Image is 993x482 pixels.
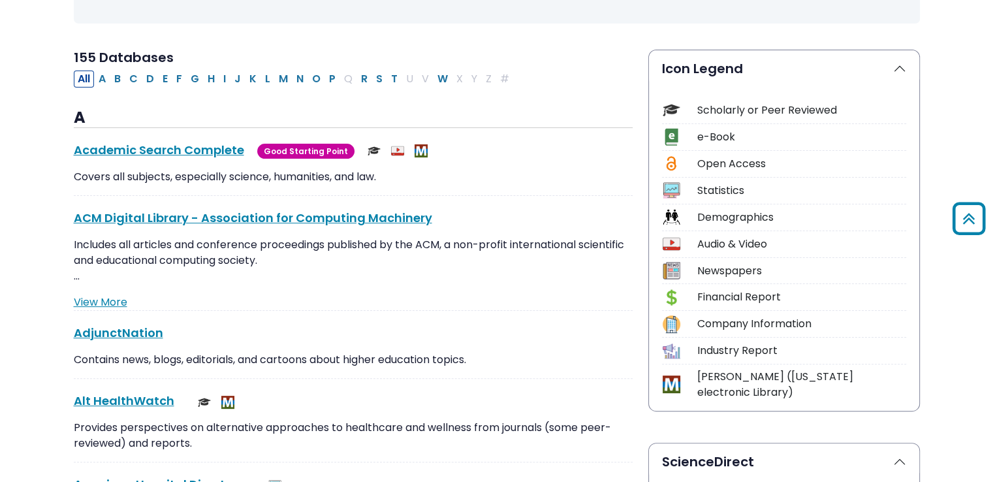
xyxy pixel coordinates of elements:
[74,210,432,226] a: ACM Digital Library - Association for Computing Machinery
[697,236,906,252] div: Audio & Video
[948,208,990,230] a: Back to Top
[257,144,355,159] span: Good Starting Point
[125,71,142,88] button: Filter Results C
[221,396,234,409] img: MeL (Michigan electronic Library)
[663,128,680,146] img: Icon e-Book
[663,182,680,199] img: Icon Statistics
[697,183,906,199] div: Statistics
[663,101,680,119] img: Icon Scholarly or Peer Reviewed
[230,71,245,88] button: Filter Results J
[357,71,371,88] button: Filter Results R
[74,71,94,88] button: All
[172,71,186,88] button: Filter Results F
[74,48,174,67] span: 155 Databases
[142,71,158,88] button: Filter Results D
[74,142,244,158] a: Academic Search Complete
[663,262,680,280] img: Icon Newspapers
[261,71,274,88] button: Filter Results L
[74,295,127,310] a: View More
[415,144,428,157] img: MeL (Michigan electronic Library)
[74,108,633,128] h3: A
[663,315,680,333] img: Icon Company Information
[74,393,174,409] a: Alt HealthWatch
[308,71,324,88] button: Filter Results O
[245,71,260,88] button: Filter Results K
[697,103,906,118] div: Scholarly or Peer Reviewed
[325,71,339,88] button: Filter Results P
[95,71,110,88] button: Filter Results A
[74,71,514,86] div: Alpha-list to filter by first letter of database name
[74,237,633,284] p: Includes all articles and conference proceedings published by the ACM, a non-profit international...
[697,289,906,305] div: Financial Report
[219,71,230,88] button: Filter Results I
[74,169,633,185] p: Covers all subjects, especially science, humanities, and law.
[387,71,402,88] button: Filter Results T
[663,208,680,226] img: Icon Demographics
[697,210,906,225] div: Demographics
[697,263,906,279] div: Newspapers
[697,129,906,145] div: e-Book
[697,156,906,172] div: Open Access
[74,325,163,341] a: AdjunctNation
[372,71,386,88] button: Filter Results S
[697,343,906,359] div: Industry Report
[198,396,211,409] img: Scholarly or Peer Reviewed
[275,71,292,88] button: Filter Results M
[292,71,307,88] button: Filter Results N
[663,235,680,253] img: Icon Audio & Video
[663,155,680,172] img: Icon Open Access
[204,71,219,88] button: Filter Results H
[649,50,919,87] button: Icon Legend
[649,443,919,480] button: ScienceDirect
[391,144,404,157] img: Audio & Video
[697,316,906,332] div: Company Information
[663,376,680,393] img: Icon MeL (Michigan electronic Library)
[663,342,680,360] img: Icon Industry Report
[110,71,125,88] button: Filter Results B
[697,369,906,400] div: [PERSON_NAME] ([US_STATE] electronic Library)
[74,352,633,368] p: Contains news, blogs, editorials, and cartoons about higher education topics.
[74,420,633,451] p: Provides perspectives on alternative approaches to healthcare and wellness from journals (some pe...
[187,71,203,88] button: Filter Results G
[368,144,381,157] img: Scholarly or Peer Reviewed
[433,71,452,88] button: Filter Results W
[159,71,172,88] button: Filter Results E
[663,289,680,306] img: Icon Financial Report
